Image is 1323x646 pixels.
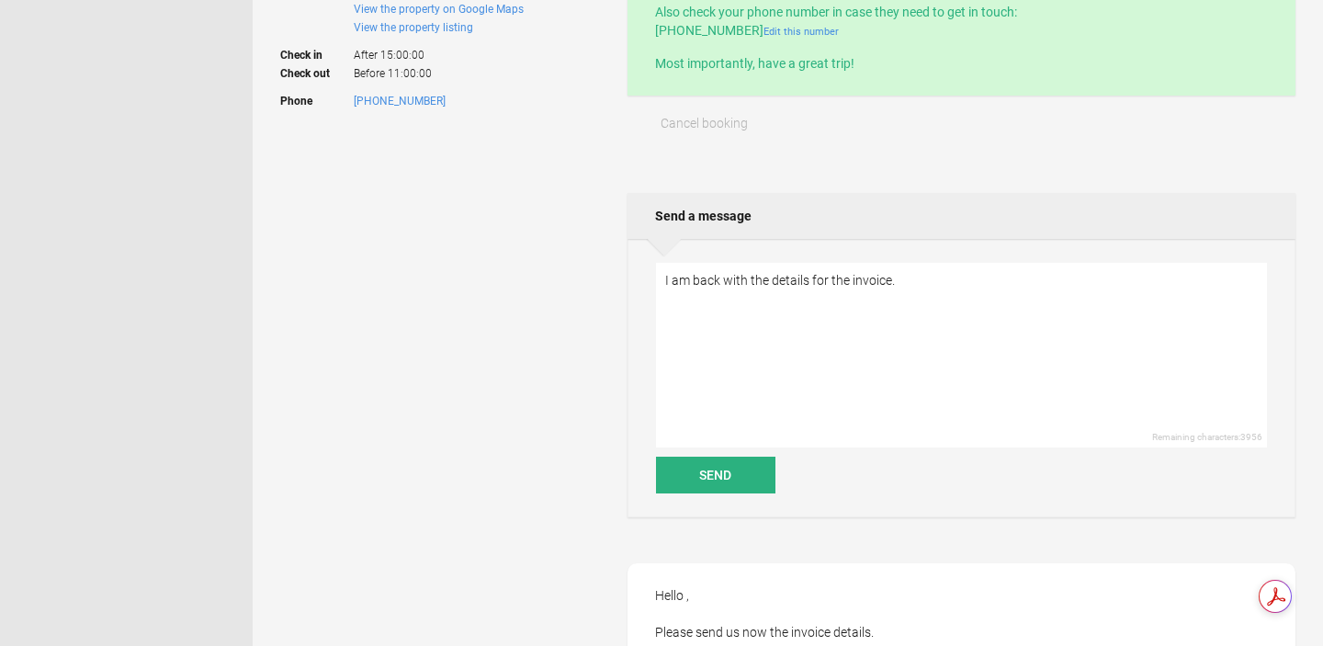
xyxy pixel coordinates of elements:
[280,37,354,64] strong: Check in
[661,116,748,130] span: Cancel booking
[280,92,354,110] strong: Phone
[354,64,524,83] span: Before 11:00:00
[655,54,1268,73] p: Most importantly, have a great trip!
[628,105,782,142] button: Cancel booking
[354,37,524,64] span: After 15:00:00
[354,3,524,16] a: View the property on Google Maps
[763,26,839,38] a: Edit this number
[628,193,1295,239] h2: Send a message
[655,3,1268,40] p: Also check your phone number in case they need to get in touch: [PHONE_NUMBER]
[354,95,446,108] a: [PHONE_NUMBER]
[280,64,354,83] strong: Check out
[656,457,775,493] button: Send
[354,21,473,34] a: View the property listing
